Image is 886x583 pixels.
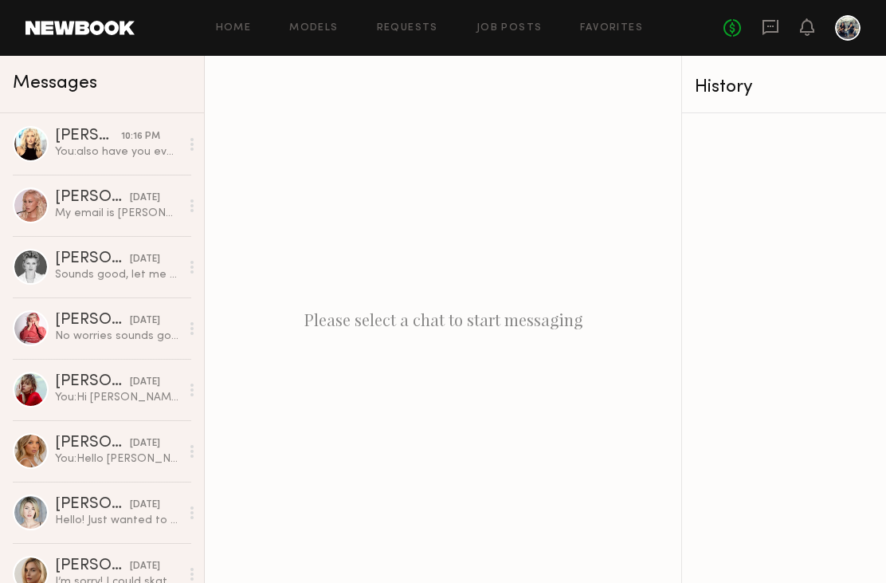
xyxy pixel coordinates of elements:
[55,513,180,528] div: Hello! Just wanted to follow up and see if you are still looking for the modle
[55,558,130,574] div: [PERSON_NAME]
[55,190,130,206] div: [PERSON_NAME]
[55,313,130,329] div: [PERSON_NAME]
[55,451,180,467] div: You: Hello [PERSON_NAME], would like to ask have your ever molded masks or head pieces before, mo...
[55,435,130,451] div: [PERSON_NAME]
[55,144,180,160] div: You: also have you ever done any modeling shoots at the [GEOGRAPHIC_DATA] before ?
[580,23,643,33] a: Favorites
[130,252,160,267] div: [DATE]
[130,375,160,390] div: [DATE]
[289,23,338,33] a: Models
[130,498,160,513] div: [DATE]
[13,74,97,93] span: Messages
[216,23,252,33] a: Home
[476,23,543,33] a: Job Posts
[55,206,180,221] div: My email is [PERSON_NAME][DOMAIN_NAME][EMAIL_ADDRESS][DOMAIN_NAME]
[130,313,160,329] div: [DATE]
[55,128,121,144] div: [PERSON_NAME]
[121,129,160,144] div: 10:16 PM
[55,329,180,344] div: No worries sounds good, just let me know :)
[55,374,130,390] div: [PERSON_NAME]
[205,56,681,583] div: Please select a chat to start messaging
[55,497,130,513] div: [PERSON_NAME]
[377,23,438,33] a: Requests
[55,251,130,267] div: [PERSON_NAME]
[55,390,180,405] div: You: Hi [PERSON_NAME], love your style, wanted to ask a few questions if that is ok. Do you know ...
[130,436,160,451] div: [DATE]
[55,267,180,282] div: Sounds good, let me know how it goes and we can confirm the date
[130,191,160,206] div: [DATE]
[130,559,160,574] div: [DATE]
[695,78,873,97] div: History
